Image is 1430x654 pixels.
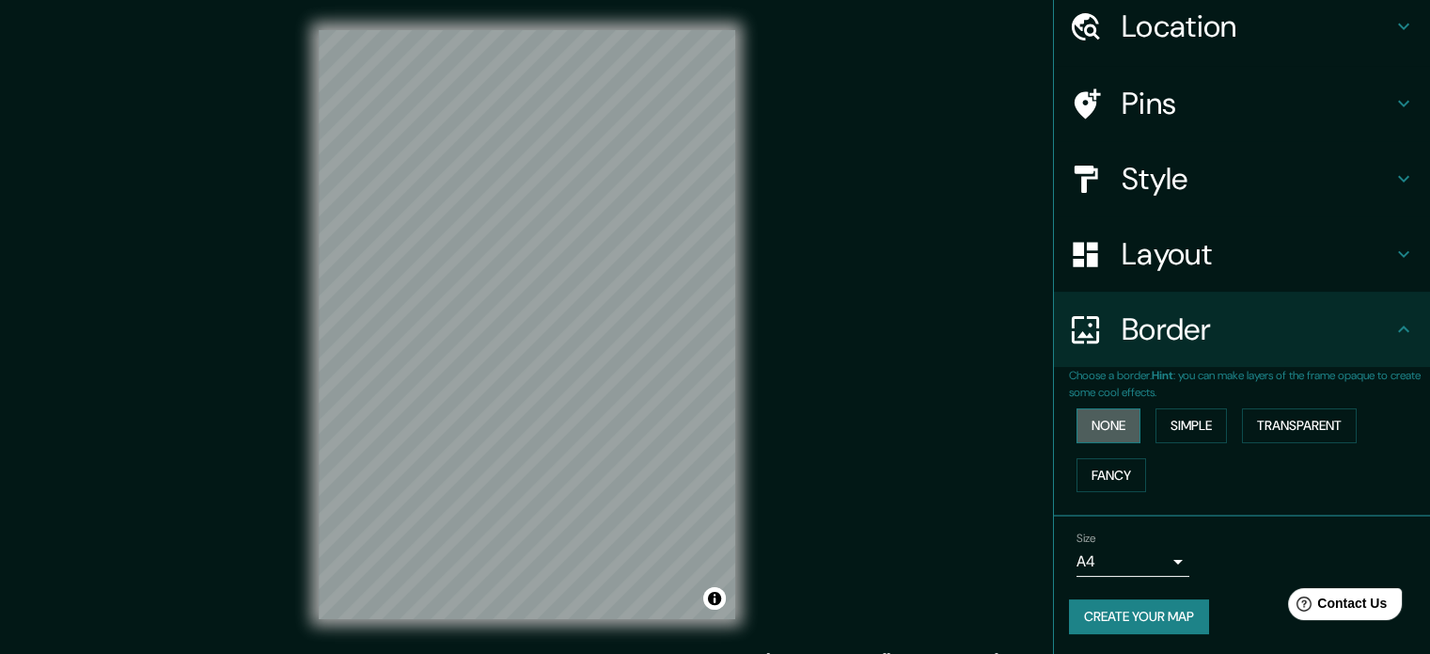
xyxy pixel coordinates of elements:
[1069,599,1209,634] button: Create your map
[1054,216,1430,292] div: Layout
[1076,458,1146,493] button: Fancy
[1122,311,1392,348] h4: Border
[1122,160,1392,198] h4: Style
[1263,581,1409,633] iframe: Help widget launcher
[1054,141,1430,216] div: Style
[1076,408,1140,443] button: None
[1054,292,1430,367] div: Border
[703,587,726,610] button: Toggle attribution
[1122,235,1392,273] h4: Layout
[1054,66,1430,141] div: Pins
[1076,531,1096,547] label: Size
[1122,8,1392,45] h4: Location
[1122,85,1392,122] h4: Pins
[1069,367,1430,401] p: Choose a border. : you can make layers of the frame opaque to create some cool effects.
[319,30,735,619] canvas: Map
[1155,408,1227,443] button: Simple
[1076,547,1189,577] div: A4
[1242,408,1357,443] button: Transparent
[1152,368,1173,383] b: Hint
